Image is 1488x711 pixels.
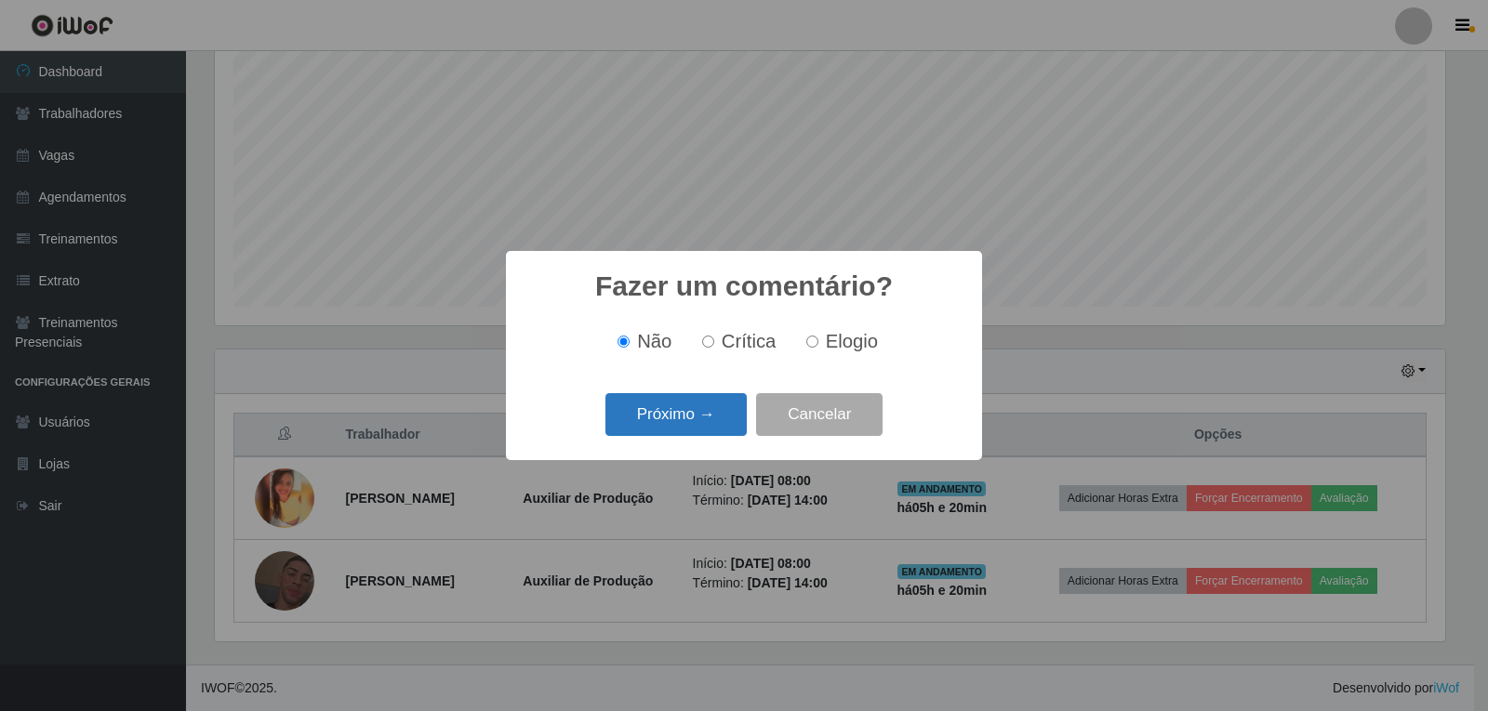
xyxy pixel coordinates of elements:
span: Elogio [826,331,878,351]
h2: Fazer um comentário? [595,270,893,303]
span: Crítica [722,331,777,351]
input: Elogio [806,336,818,348]
span: Não [637,331,671,351]
button: Próximo → [605,393,747,437]
button: Cancelar [756,393,883,437]
input: Não [618,336,630,348]
input: Crítica [702,336,714,348]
